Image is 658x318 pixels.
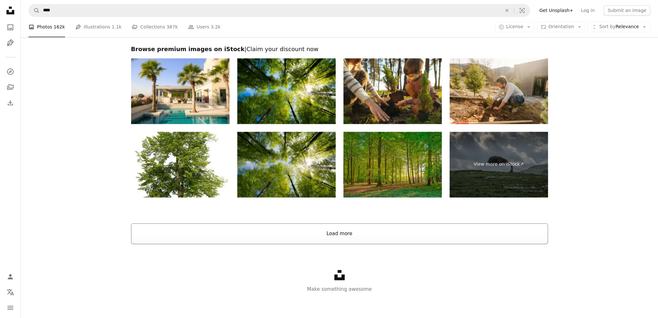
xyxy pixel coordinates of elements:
img: Father and son planting trees outdoors in springtime [343,58,442,124]
span: Sort by [599,24,615,29]
button: Search Unsplash [29,4,40,16]
button: Clear [500,4,514,16]
p: Make something awesome [21,285,658,293]
a: Illustrations 1.1k [75,17,122,38]
h2: Browse premium images on iStock [131,45,548,53]
span: License [506,24,523,29]
button: Visual search [514,4,530,16]
a: Get Unsplash+ [535,5,577,16]
span: 1.1k [112,24,121,31]
span: | Claim your discount now [244,46,318,52]
a: Home — Unsplash [4,4,17,18]
a: Photos [4,21,17,34]
button: Sort byRelevance [588,22,650,32]
button: Load more [131,223,548,244]
img: Linden Tree [131,132,229,197]
a: View more on iStock↗ [450,132,548,197]
a: Collections [4,81,17,93]
a: Log in / Sign up [4,270,17,283]
span: 3.2k [211,24,220,31]
img: a view up into the trees direction sky [237,58,336,124]
img: a view up into the trees direction sky [237,132,336,197]
img: Tranquil forest scenery with sunlight filtering through lush green foliage [343,132,442,197]
button: Menu [4,301,17,314]
button: Language [4,286,17,299]
a: Explore [4,65,17,78]
form: Find visuals sitewide [28,4,530,17]
span: Relevance [599,24,639,30]
img: Man working in his garden [450,58,548,124]
button: Orientation [537,22,585,32]
a: Log in [577,5,598,16]
button: License [495,22,535,32]
span: Orientation [548,24,574,29]
a: Download History [4,96,17,109]
a: Users 3.2k [188,17,220,38]
a: Collections 387k [132,17,178,38]
img: Luxury house with swimming pool and palm trees in Dubai [131,58,229,124]
button: Submit an image [604,5,650,16]
a: Illustrations [4,36,17,49]
span: 387k [166,24,178,31]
